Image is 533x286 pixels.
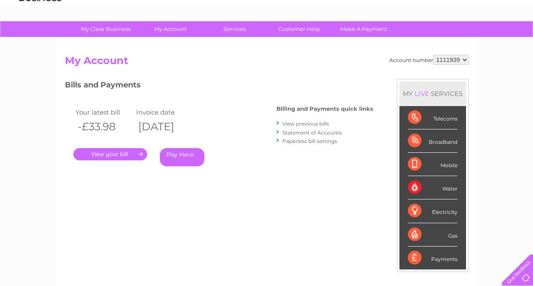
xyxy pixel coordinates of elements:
[477,36,497,42] a: Contact
[282,129,342,136] a: Statement of Accounts
[135,21,205,37] a: My Account
[408,176,458,199] div: Water
[413,90,431,98] div: LIVE
[73,148,147,160] a: .
[134,107,195,118] td: Invoice date
[264,21,334,37] a: Customer Help
[408,247,458,269] div: Payments
[160,148,204,166] a: Pay Here
[200,21,270,37] a: Services
[408,106,458,129] div: Telecoms
[282,121,329,127] a: View previous bills
[408,223,458,247] div: Gas
[276,106,373,112] h4: Billing and Payments quick links
[408,153,458,176] div: Mobile
[65,55,469,71] h2: My Account
[71,21,141,37] a: My Clear Business
[282,138,337,144] a: Paperless bill settings
[389,55,469,65] div: Account number
[67,5,467,41] div: Clear Business is a trading name of Verastar Limited (registered in [GEOGRAPHIC_DATA] No. 3667643...
[399,81,466,106] div: MY SERVICES
[373,4,432,15] a: 0333 014 3131
[134,118,195,135] th: [DATE]
[73,118,134,135] th: -£33.98
[384,36,400,42] a: Water
[459,36,472,42] a: Blog
[405,36,424,42] a: Energy
[408,129,458,153] div: Broadband
[505,36,525,42] a: Log out
[65,79,373,94] h3: Bills and Payments
[73,107,134,118] td: Your latest bill
[429,36,454,42] a: Telecoms
[329,21,399,37] a: Make A Payment
[19,22,62,48] img: logo.png
[408,199,458,223] div: Electricity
